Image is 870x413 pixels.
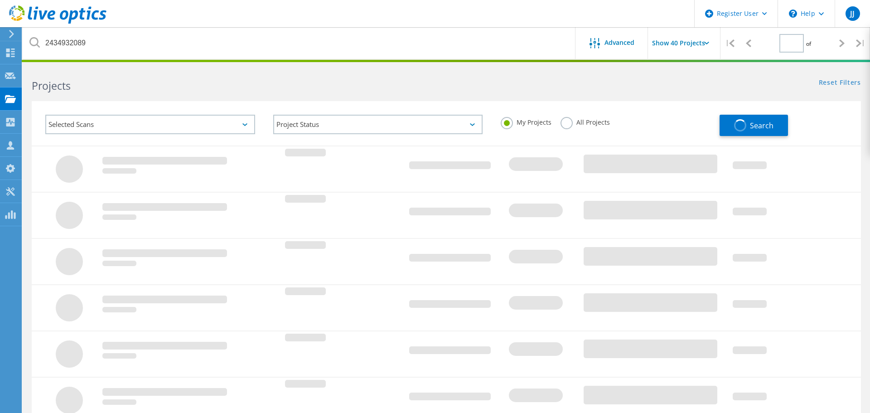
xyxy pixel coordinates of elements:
[750,121,773,131] span: Search
[45,115,255,134] div: Selected Scans
[273,115,483,134] div: Project Status
[720,115,788,136] button: Search
[789,10,797,18] svg: \n
[501,117,551,126] label: My Projects
[851,27,870,59] div: |
[604,39,634,46] span: Advanced
[32,78,71,93] b: Projects
[561,117,610,126] label: All Projects
[819,79,861,87] a: Reset Filters
[9,19,106,25] a: Live Optics Dashboard
[850,10,855,17] span: JJ
[806,40,811,48] span: of
[23,27,576,59] input: Search projects by name, owner, ID, company, etc
[720,27,739,59] div: |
